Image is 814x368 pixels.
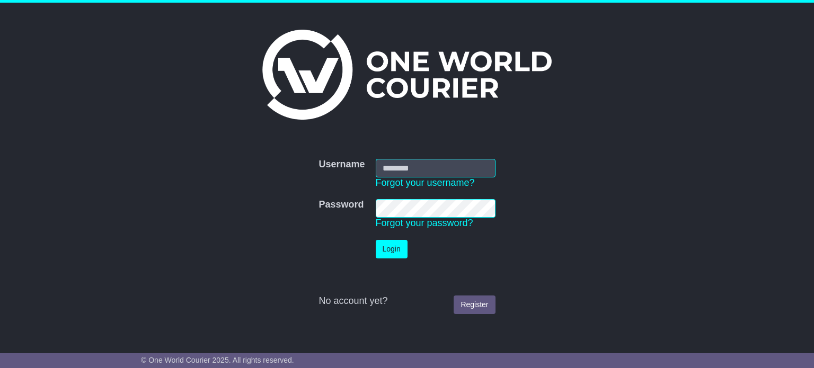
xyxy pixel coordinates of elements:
[318,159,365,170] label: Username
[318,295,495,307] div: No account yet?
[262,30,552,120] img: One World
[376,177,475,188] a: Forgot your username?
[141,356,294,364] span: © One World Courier 2025. All rights reserved.
[376,240,408,258] button: Login
[376,218,473,228] a: Forgot your password?
[454,295,495,314] a: Register
[318,199,364,211] label: Password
